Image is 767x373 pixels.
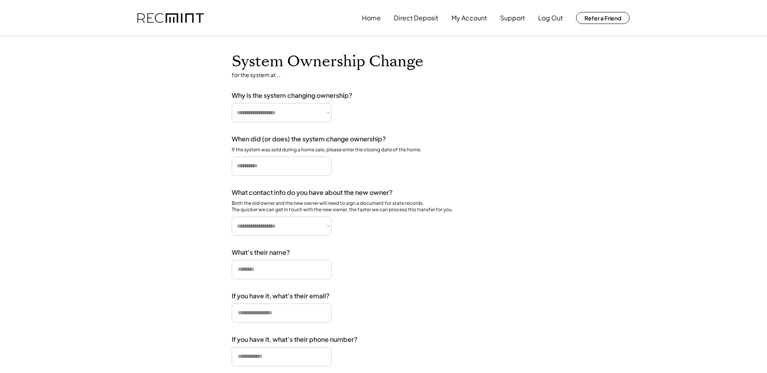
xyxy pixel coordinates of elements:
[232,52,423,71] h1: System Ownership Change
[232,200,453,214] div: Both the old owner and the new owner will need to sign a document for state records. The quicker ...
[137,13,204,23] img: recmint-logotype%403x.png
[232,135,386,143] div: When did (or does) the system change ownership?
[576,12,630,24] button: Refer a Friend
[232,335,358,344] div: If you have it, what's their phone number?
[232,248,290,257] div: What's their name?
[232,292,330,300] div: If you have it, what's their email?
[362,10,381,26] button: Home
[232,147,421,153] div: If the system was sold during a home sale, please enter the closing date of the home.
[500,10,525,26] button: Support
[232,91,352,100] div: Why is the system changing ownership?
[232,71,280,79] div: for the system at , ,
[394,10,438,26] button: Direct Deposit
[232,188,393,197] div: What contact info do you have about the new owner?
[538,10,563,26] button: Log Out
[451,10,487,26] button: My Account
